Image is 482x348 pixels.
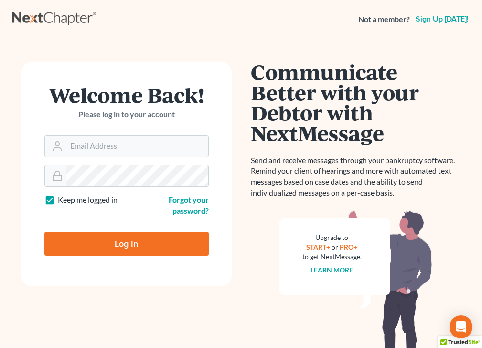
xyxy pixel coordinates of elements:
[44,232,209,256] input: Log In
[414,15,471,23] a: Sign up [DATE]!
[306,243,330,251] a: START+
[44,109,209,120] p: Please log in to your account
[251,155,461,198] p: Send and receive messages through your bankruptcy software. Remind your client of hearings and mo...
[66,136,208,157] input: Email Address
[358,14,410,25] strong: Not a member?
[302,252,362,261] div: to get NextMessage.
[450,315,472,338] div: Open Intercom Messenger
[340,243,357,251] a: PRO+
[302,233,362,242] div: Upgrade to
[311,266,353,274] a: Learn more
[58,195,118,206] label: Keep me logged in
[332,243,338,251] span: or
[169,195,209,215] a: Forgot your password?
[251,62,461,143] h1: Communicate Better with your Debtor with NextMessage
[44,85,209,105] h1: Welcome Back!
